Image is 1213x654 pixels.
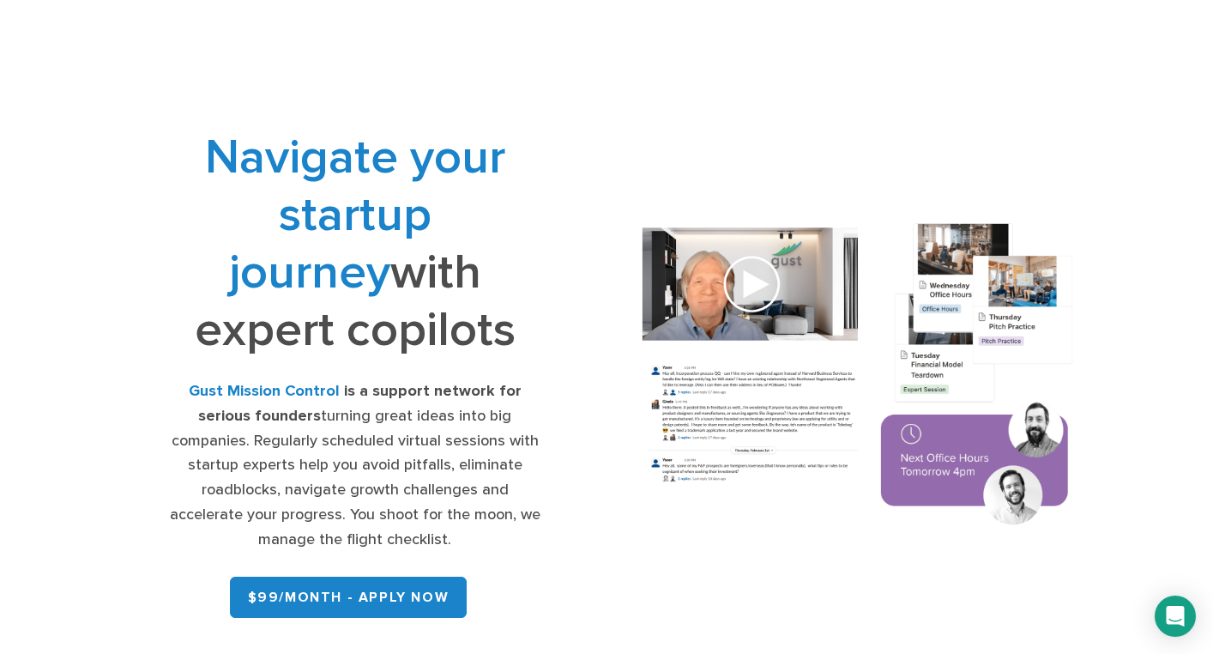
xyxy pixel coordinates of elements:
[230,577,468,618] a: $99/month - APPLY NOW
[164,379,546,553] div: turning great ideas into big companies. Regularly scheduled virtual sessions with startup experts...
[205,129,505,301] span: Navigate your startup journey
[1155,596,1196,637] div: Open Intercom Messenger
[198,382,522,425] strong: is a support network for serious founders
[619,206,1096,547] img: Composition of calendar events, a video call presentation, and chat rooms
[189,382,340,400] strong: Gust Mission Control
[164,129,546,359] h1: with expert copilots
